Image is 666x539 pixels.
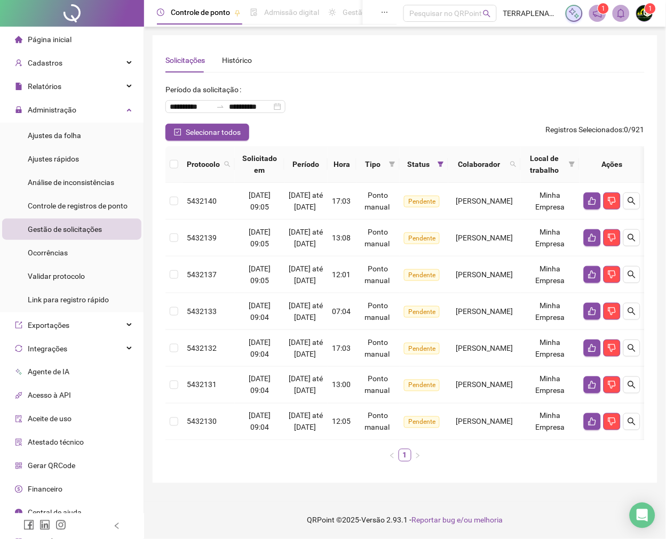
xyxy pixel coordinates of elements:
div: Solicitações [165,54,205,66]
span: search [628,381,636,389]
span: filter [569,161,575,167]
span: Versão [362,516,385,525]
span: Protocolo [187,158,220,170]
img: sparkle-icon.fc2bf0ac1784a2077858766a79e2daf3.svg [568,7,580,19]
span: Registros Selecionados [546,125,623,134]
td: Minha Empresa [521,330,580,367]
span: Admissão digital [264,8,319,17]
span: file [15,83,22,90]
span: [DATE] 09:04 [249,412,271,432]
span: file-done [250,9,258,16]
span: 07:04 [332,307,351,316]
span: sync [15,345,22,352]
span: pushpin [234,10,241,16]
span: notification [593,9,602,18]
span: 1 [649,5,653,12]
span: 17:03 [332,197,351,205]
span: search [510,161,517,167]
span: export [15,321,22,329]
span: Aceite de uso [28,415,72,423]
span: Pendente [404,343,440,355]
span: facebook [23,520,34,530]
td: Minha Empresa [521,293,580,330]
span: Pendente [404,380,440,391]
span: clock-circle [157,9,164,16]
span: [DATE] até [DATE] [289,191,323,211]
span: left [389,453,395,459]
span: [DATE] até [DATE] [289,412,323,432]
img: 76398 [637,5,653,21]
span: Gerar QRCode [28,462,75,470]
span: 5432140 [187,197,217,205]
span: [DATE] até [DATE] [289,338,323,358]
span: [PERSON_NAME] [456,234,513,242]
span: [PERSON_NAME] [456,307,513,316]
span: solution [15,439,22,446]
td: Minha Empresa [521,220,580,256]
span: like [588,344,597,352]
span: 5432137 [187,270,217,279]
span: [PERSON_NAME] [456,417,513,426]
sup: Atualize o seu contato no menu Meus Dados [645,3,656,14]
li: 1 [399,449,411,462]
span: filter [389,161,395,167]
span: filter [435,156,446,172]
span: 5432139 [187,234,217,242]
span: 13:08 [332,234,351,242]
span: user-add [15,59,22,67]
span: [PERSON_NAME] [456,197,513,205]
span: filter [387,156,398,172]
span: dislike [608,307,616,316]
button: right [411,449,424,462]
li: Próxima página [411,449,424,462]
span: ellipsis [381,9,388,16]
span: like [588,307,597,316]
span: filter [438,161,444,167]
span: Central de ajuda [28,509,82,517]
span: bell [616,9,626,18]
span: Administração [28,106,76,114]
span: right [415,453,421,459]
span: 5432130 [187,417,217,426]
span: search [628,270,636,279]
span: sun [329,9,336,16]
div: Open Intercom Messenger [630,503,655,528]
span: search [628,417,636,426]
span: [DATE] 09:04 [249,301,271,321]
span: search [508,156,519,172]
span: search [224,161,231,167]
span: Ponto manual [365,338,390,358]
span: Atestado técnico [28,438,84,447]
span: [DATE] 09:04 [249,375,271,395]
span: [DATE] até [DATE] [289,301,323,321]
span: Gestão de solicitações [28,225,102,234]
span: dislike [608,381,616,389]
span: instagram [55,520,66,530]
th: Período [284,146,328,183]
span: api [15,392,22,399]
div: Ações [584,158,640,170]
span: [DATE] até [DATE] [289,228,323,248]
span: 5432133 [187,307,217,316]
td: Minha Empresa [521,183,580,220]
span: Ponto manual [365,264,390,285]
span: Pendente [404,232,440,244]
div: Histórico [222,54,252,66]
span: search [483,10,491,18]
span: Link para registro rápido [28,295,109,304]
span: Gestão de férias [343,8,397,17]
span: left [113,522,121,530]
span: linkedin [39,520,50,530]
span: search [628,234,636,242]
span: Ponto manual [365,301,390,321]
span: [DATE] 09:05 [249,191,271,211]
span: : 0 / 921 [546,124,645,141]
span: Pendente [404,416,440,428]
span: like [588,381,597,389]
span: Pendente [404,196,440,207]
sup: 1 [598,3,609,14]
span: Ponto manual [365,375,390,395]
span: filter [567,150,577,178]
span: Financeiro [28,485,62,494]
span: dislike [608,197,616,205]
